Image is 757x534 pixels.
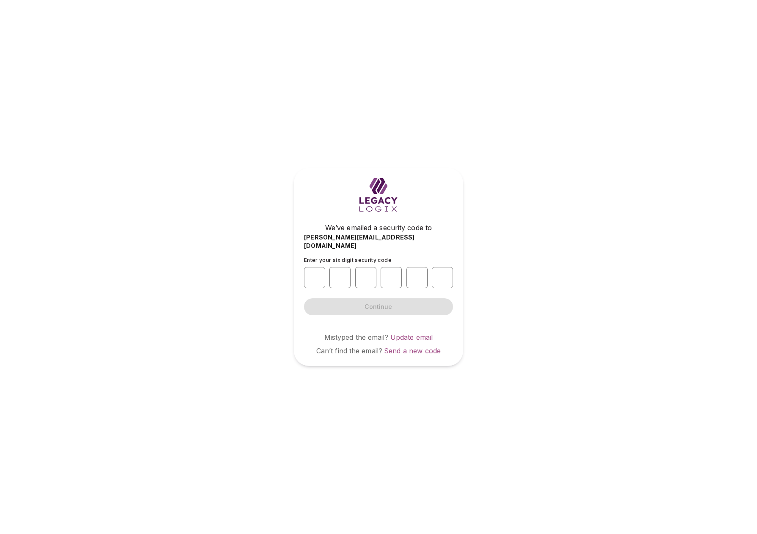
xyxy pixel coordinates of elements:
a: Send a new code [384,347,441,355]
span: Mistyped the email? [324,333,389,341]
a: Update email [390,333,433,341]
span: We’ve emailed a security code to [325,223,432,233]
span: Can’t find the email? [316,347,382,355]
span: [PERSON_NAME][EMAIL_ADDRESS][DOMAIN_NAME] [304,233,453,250]
span: Enter your six digit security code [304,257,392,263]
